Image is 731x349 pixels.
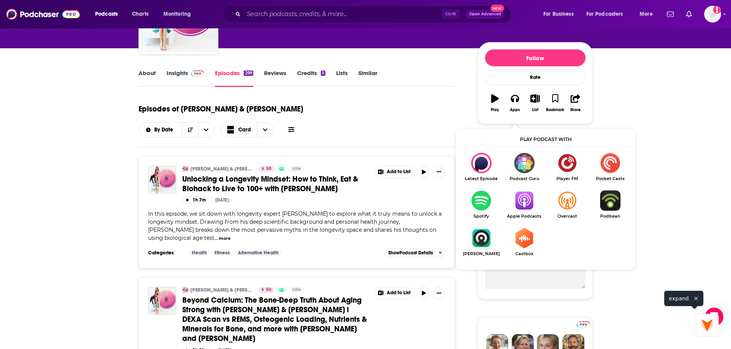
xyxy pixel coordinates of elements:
[148,166,176,194] img: Unlocking a Longevity Mindset: How to Think, Eat & Biohack to Live to 100+ with Dr. Nick Engerer
[640,9,653,20] span: More
[525,89,545,117] button: List
[570,108,581,112] div: Share
[503,251,546,256] span: Castbox
[543,9,574,20] span: For Business
[433,287,445,299] button: Show More Button
[139,127,182,133] button: open menu
[235,250,282,256] a: Alternative Health
[565,89,585,117] button: Share
[532,108,538,112] div: List
[505,89,525,117] button: Apps
[510,108,520,112] div: Apps
[490,5,504,12] span: New
[139,69,156,87] a: About
[546,108,564,112] div: Bookmark
[705,308,723,326] div: Open Intercom Messenger
[182,197,209,204] button: 1h 7m
[158,8,201,20] button: open menu
[577,321,590,328] img: Podchaser Pro
[375,287,414,299] button: Show More Button
[182,123,198,137] button: Sort Direction
[581,8,634,20] button: open menu
[503,176,546,181] span: Podcast Guru
[182,166,188,172] img: Renee Belz & Lauren Sambataro
[683,8,695,21] a: Show notifications dropdown
[190,166,254,172] a: [PERSON_NAME] & [PERSON_NAME]
[238,127,251,133] span: Card
[163,9,191,20] span: Monitoring
[664,8,677,21] a: Show notifications dropdown
[466,10,505,19] button: Open AdvancedNew
[546,176,589,181] span: Player FM
[139,104,303,114] h1: Episodes of [PERSON_NAME] & [PERSON_NAME]
[460,133,632,147] div: Play podcast with
[546,153,589,181] a: Player FMPlayer FM
[387,169,411,175] span: Add to List
[6,7,80,21] img: Podchaser - Follow, Share and Rate Podcasts
[545,89,565,117] button: Bookmark
[704,6,721,23] img: User Profile
[230,5,518,23] div: Search podcasts, credits, & more...
[211,250,233,256] a: Fitness
[167,69,205,87] a: InsightsPodchaser Pro
[292,286,301,294] span: Idle
[259,166,274,172] a: 50
[215,69,253,87] a: Episodes299
[191,70,205,77] img: Podchaser Pro
[460,190,503,219] a: SpotifySpotify
[289,166,304,172] a: Idle
[259,287,274,293] a: 50
[634,8,662,20] button: open menu
[182,174,358,193] span: Unlocking a Longevity Mindset: How to Think, Eat & Biohack to Live to 100+ with [PERSON_NAME]
[586,9,623,20] span: For Podcasters
[215,234,218,241] span: ...
[221,122,274,138] button: Choose View
[546,190,589,219] a: OvercastOvercast
[503,228,546,256] a: CastboxCastbox
[148,287,176,315] img: Beyond Calcium: The Bone-Deep Truth About Aging Strong with Dr. Doug Lucas & Sarah Glicken l DEXA...
[589,153,632,181] a: Pocket CastsPocket Casts
[198,123,214,137] button: open menu
[375,166,414,178] button: Show More Button
[215,197,229,203] div: [DATE]
[460,214,503,219] span: Spotify
[189,250,210,256] a: Health
[538,8,583,20] button: open menu
[182,287,188,293] img: Renee Belz & Lauren Sambataro
[460,176,503,181] span: Latest Episode
[589,176,632,181] span: Pocket Casts
[385,248,446,257] button: ShowPodcast Details
[589,190,632,219] a: PodbeanPodbean
[485,49,586,66] button: Follow
[546,214,589,219] span: Overcast
[589,214,632,219] span: Podbean
[503,190,546,219] a: Apple PodcastsApple Podcasts
[139,122,215,138] h2: Choose List sort
[132,9,149,20] span: Charts
[387,290,411,296] span: Add to List
[321,70,325,76] div: 5
[266,286,271,294] span: 50
[266,165,271,173] span: 50
[148,210,442,241] span: In this episode, we sit down with longevity expert [PERSON_NAME] to explore what it truly means t...
[460,251,503,256] span: [PERSON_NAME]
[154,127,176,133] span: By Date
[704,6,721,23] button: Show profile menu
[219,235,231,242] button: more
[485,69,586,85] div: Rate
[289,287,304,293] a: Idle
[460,153,503,181] div: Renee Belz & Lauren Sambataro on Latest Episode
[127,8,153,20] a: Charts
[244,70,253,76] div: 299
[182,295,367,343] span: Beyond Calcium: The Bone-Deep Truth About Aging Strong with [PERSON_NAME] & [PERSON_NAME] l DEXA ...
[264,69,286,87] a: Reviews
[503,153,546,181] a: Podcast GuruPodcast Guru
[713,6,721,14] svg: Add a profile image
[388,250,433,256] span: Show Podcast Details
[460,228,503,256] a: Castro[PERSON_NAME]
[182,295,369,343] a: Beyond Calcium: The Bone-Deep Truth About Aging Strong with [PERSON_NAME] & [PERSON_NAME] l DEXA ...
